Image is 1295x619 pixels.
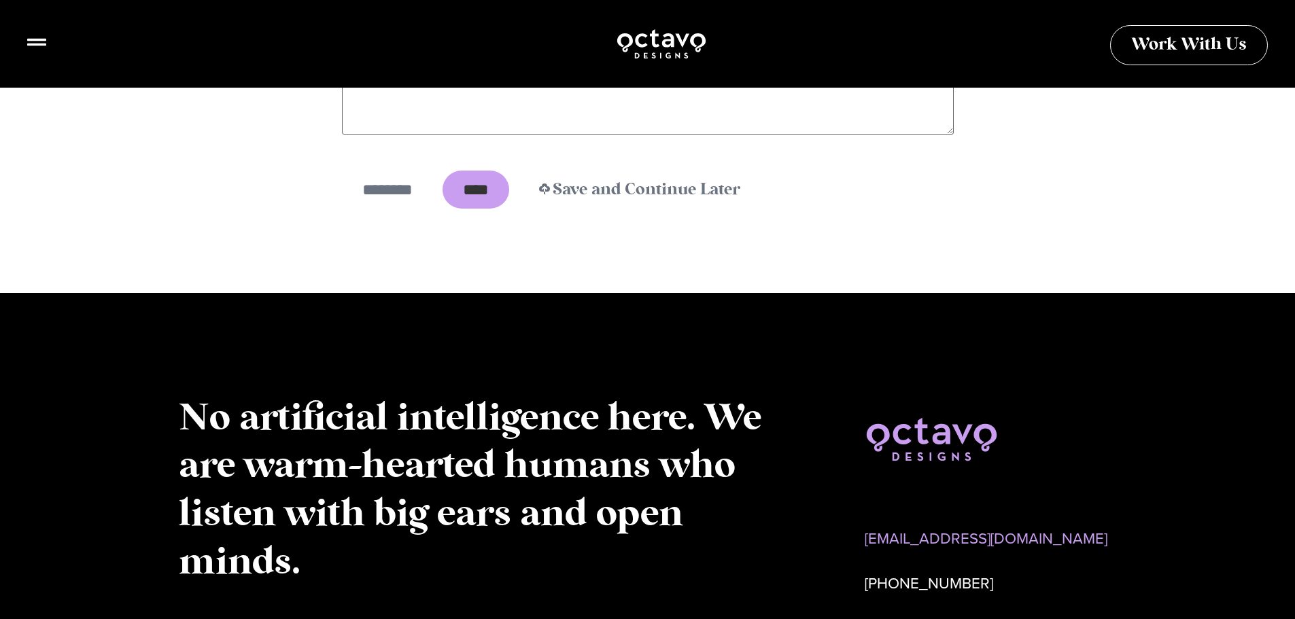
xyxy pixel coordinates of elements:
button: Save and Continue Later [519,171,761,209]
span: Work With Us [1131,37,1247,54]
a: Work With Us [1110,25,1268,65]
img: Octavo Designs Logo in White [616,27,707,60]
p: No artificial intelligence here. We are warm-hearted humans who listen with big ears and open minds. [179,395,783,587]
p: [PHONE_NUMBER] [865,571,1117,596]
a: [EMAIL_ADDRESS][DOMAIN_NAME] [865,527,1107,550]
